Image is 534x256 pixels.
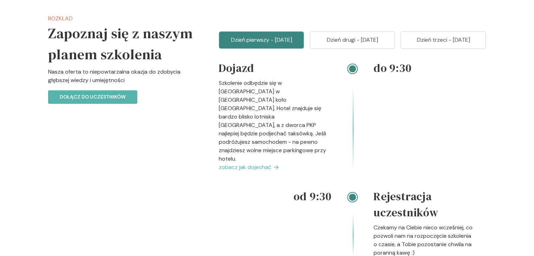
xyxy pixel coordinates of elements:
[374,188,486,223] h4: Rejestracja uczestników
[219,60,331,79] h4: Dojazd
[310,31,395,49] button: Dzień drugi - [DATE]
[228,36,295,44] p: Dzień pierwszy - [DATE]
[219,188,331,204] h4: od 9:30
[48,90,137,104] button: Dołącz do uczestników
[48,93,137,100] a: Dołącz do uczestników
[219,163,271,171] span: zobacz jak dojechać
[48,68,197,90] p: Nasza oferta to niepowtarzalna okazja do zdobycia głębszej wiedzy i umiejętności
[219,79,331,163] p: Szkolenie odbędzie się w [GEOGRAPHIC_DATA] w [GEOGRAPHIC_DATA] koło [GEOGRAPHIC_DATA]. Hotel znaj...
[318,36,386,44] p: Dzień drugi - [DATE]
[60,93,126,101] p: Dołącz do uczestników
[48,14,197,23] p: Rozkład
[409,36,477,44] p: Dzień trzeci - [DATE]
[219,31,304,49] button: Dzień pierwszy - [DATE]
[48,23,197,65] h5: Zapoznaj się z naszym planem szkolenia
[401,31,486,49] button: Dzień trzeci - [DATE]
[374,60,486,76] h4: do 9:30
[219,163,331,171] a: zobacz jak dojechać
